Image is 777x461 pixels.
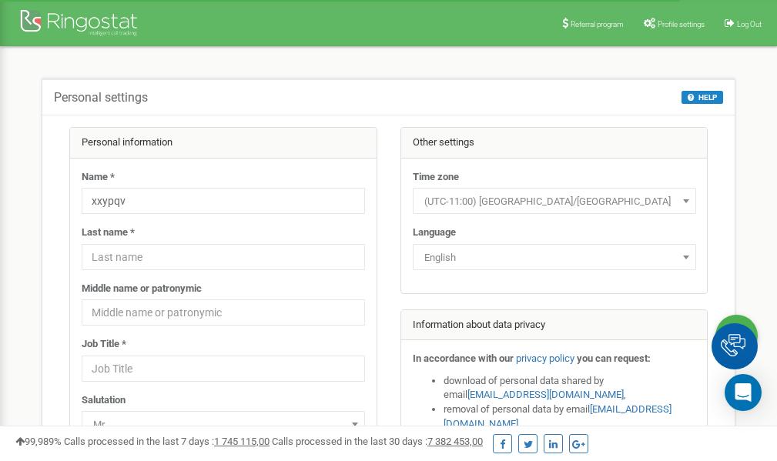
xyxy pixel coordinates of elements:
[82,393,126,408] label: Salutation
[571,20,624,28] span: Referral program
[413,225,456,240] label: Language
[725,374,762,411] div: Open Intercom Messenger
[15,436,62,447] span: 99,989%
[272,436,483,447] span: Calls processed in the last 30 days :
[82,356,365,382] input: Job Title
[401,310,708,341] div: Information about data privacy
[82,188,365,214] input: Name
[413,244,696,270] span: English
[82,411,365,437] span: Mr.
[54,91,148,105] h5: Personal settings
[418,191,691,212] span: (UTC-11:00) Pacific/Midway
[413,352,514,364] strong: In accordance with our
[82,299,365,326] input: Middle name or patronymic
[82,244,365,270] input: Last name
[214,436,270,447] u: 1 745 115,00
[413,188,696,214] span: (UTC-11:00) Pacific/Midway
[682,91,723,104] button: HELP
[516,352,574,364] a: privacy policy
[577,352,651,364] strong: you can request:
[444,403,696,431] li: removal of personal data by email ,
[401,128,708,159] div: Other settings
[82,337,126,352] label: Job Title *
[737,20,762,28] span: Log Out
[87,414,360,436] span: Mr.
[64,436,270,447] span: Calls processed in the last 7 days :
[467,389,624,400] a: [EMAIL_ADDRESS][DOMAIN_NAME]
[413,170,459,185] label: Time zone
[70,128,377,159] div: Personal information
[658,20,705,28] span: Profile settings
[444,374,696,403] li: download of personal data shared by email ,
[82,282,202,296] label: Middle name or patronymic
[418,247,691,269] span: English
[427,436,483,447] u: 7 382 453,00
[82,170,115,185] label: Name *
[82,225,135,240] label: Last name *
